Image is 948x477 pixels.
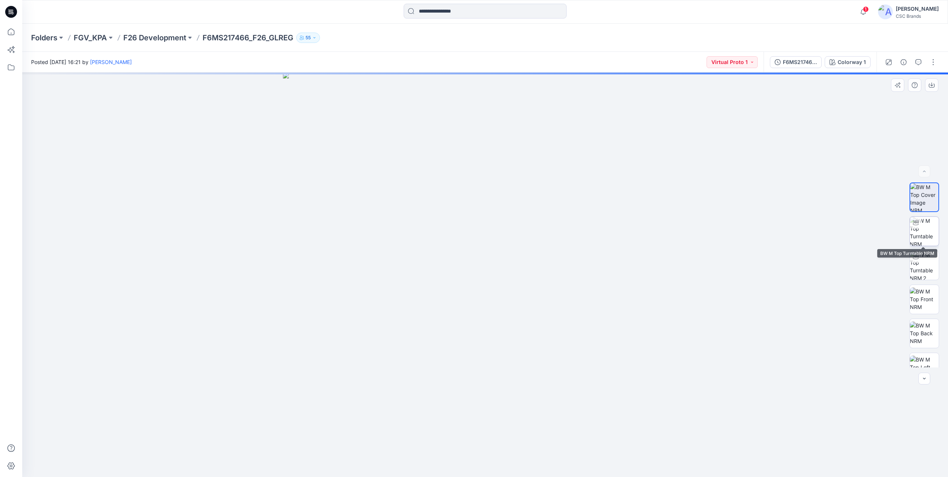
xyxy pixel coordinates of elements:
div: Colorway 1 [838,58,866,66]
img: BW M Top Front NRM [910,288,939,311]
div: CSC Brands [896,13,939,19]
a: F26 Development [123,33,186,43]
button: F6MS217466_F26_GLREG_VP1 [770,56,822,68]
img: BW M Top Left NRM [910,356,939,379]
span: Posted [DATE] 16:21 by [31,58,132,66]
p: F6MS217466_F26_GLREG [203,33,293,43]
div: F6MS217466_F26_GLREG_VP1 [783,58,817,66]
span: 1 [863,6,869,12]
button: Details [898,56,909,68]
a: Folders [31,33,57,43]
div: [PERSON_NAME] [896,4,939,13]
a: FGV_KPA [74,33,107,43]
img: avatar [878,4,893,19]
img: BW M Top Turntable NRM 2 [910,251,939,280]
button: Colorway 1 [825,56,871,68]
img: BW M Top Back NRM [910,322,939,345]
p: 55 [306,34,311,42]
img: BW M Top Turntable NRM [910,217,939,246]
button: 55 [296,33,320,43]
img: BW M Top Cover Image NRM [910,183,938,211]
a: [PERSON_NAME] [90,59,132,65]
img: eyJhbGciOiJIUzI1NiIsImtpZCI6IjAiLCJzbHQiOiJzZXMiLCJ0eXAiOiJKV1QifQ.eyJkYXRhIjp7InR5cGUiOiJzdG9yYW... [283,73,688,477]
